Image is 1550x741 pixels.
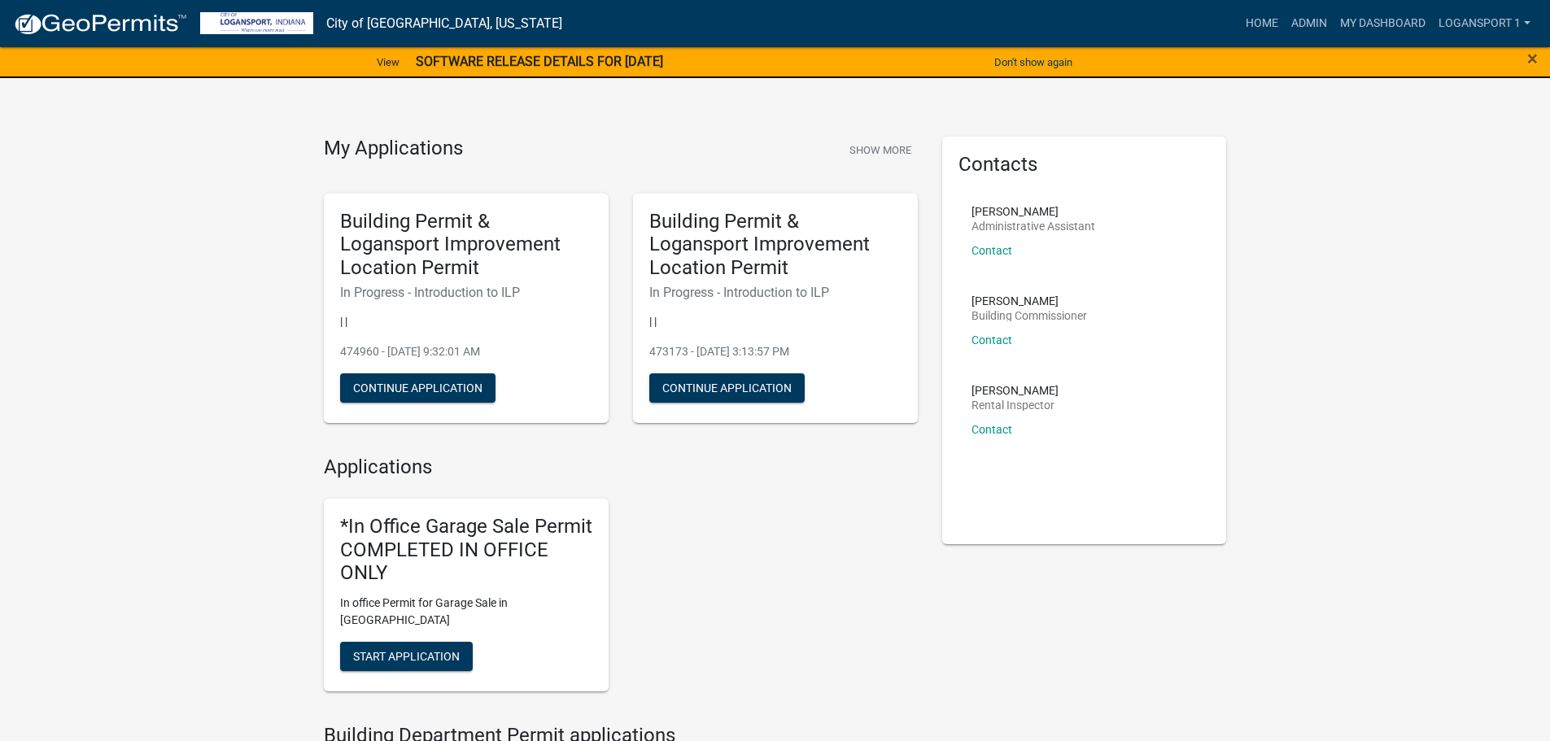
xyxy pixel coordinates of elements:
h6: In Progress - Introduction to ILP [340,285,592,300]
a: My Dashboard [1334,8,1432,39]
strong: SOFTWARE RELEASE DETAILS FOR [DATE] [416,54,663,69]
p: Rental Inspector [971,399,1059,411]
a: City of [GEOGRAPHIC_DATA], [US_STATE] [326,10,562,37]
a: Contact [971,333,1012,347]
button: Don't show again [988,49,1079,76]
span: Start Application [353,650,460,663]
p: | | [649,313,902,330]
p: Building Commissioner [971,310,1087,321]
a: Home [1239,8,1285,39]
a: Admin [1285,8,1334,39]
button: Close [1527,49,1538,68]
h5: Building Permit & Logansport Improvement Location Permit [340,210,592,280]
h5: *In Office Garage Sale Permit COMPLETED IN OFFICE ONLY [340,515,592,585]
p: 473173 - [DATE] 3:13:57 PM [649,343,902,360]
a: Contact [971,423,1012,436]
a: View [370,49,406,76]
h6: In Progress - Introduction to ILP [649,285,902,300]
h4: My Applications [324,137,463,161]
button: Continue Application [649,373,805,403]
p: 474960 - [DATE] 9:32:01 AM [340,343,592,360]
h5: Contacts [958,153,1211,177]
button: Show More [843,137,918,163]
button: Start Application [340,642,473,671]
button: Continue Application [340,373,496,403]
p: Administrative Assistant [971,220,1095,232]
p: [PERSON_NAME] [971,385,1059,396]
a: Contact [971,244,1012,257]
h5: Building Permit & Logansport Improvement Location Permit [649,210,902,280]
p: In office Permit for Garage Sale in [GEOGRAPHIC_DATA] [340,595,592,629]
p: [PERSON_NAME] [971,206,1095,217]
a: Logansport 1 [1432,8,1537,39]
p: | | [340,313,592,330]
h4: Applications [324,455,918,479]
img: City of Logansport, Indiana [200,12,313,34]
span: × [1527,47,1538,70]
p: [PERSON_NAME] [971,295,1087,307]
